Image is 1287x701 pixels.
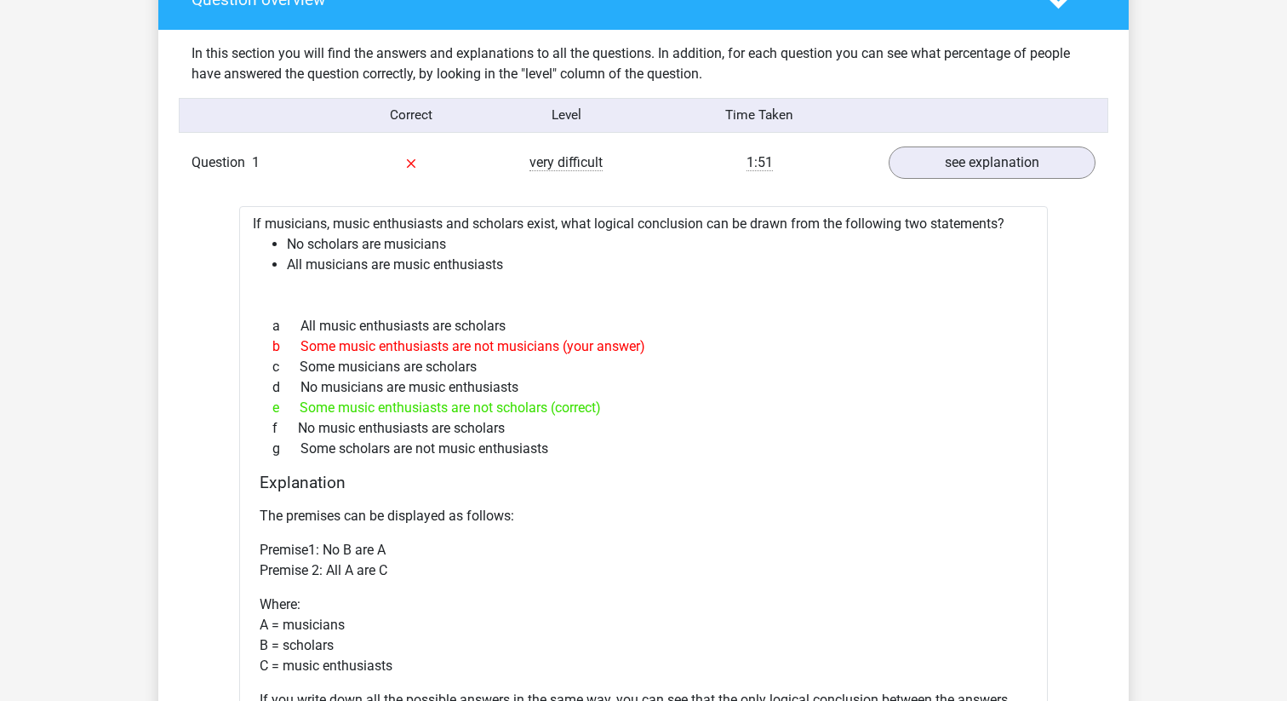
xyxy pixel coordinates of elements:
div: No music enthusiasts are scholars [260,418,1027,439]
h4: Explanation [260,473,1027,492]
p: The premises can be displayed as follows: [260,506,1027,526]
span: f [272,418,298,439]
li: All musicians are music enthusiasts [287,255,1034,275]
div: In this section you will find the answers and explanations to all the questions. In addition, for... [179,43,1108,84]
span: 1 [252,154,260,170]
p: Premise1: No B are A Premise 2: All A are C [260,540,1027,581]
span: c [272,357,300,377]
div: Time Taken [643,106,876,125]
div: Some scholars are not music enthusiasts [260,439,1027,459]
div: Some music enthusiasts are not scholars (correct) [260,398,1027,418]
li: No scholars are musicians [287,234,1034,255]
span: b [272,336,300,357]
span: d [272,377,300,398]
div: Level [489,106,643,125]
div: Correct [335,106,489,125]
span: Question [192,152,252,173]
a: see explanation [889,147,1095,179]
span: a [272,316,300,336]
div: No musicians are music enthusiasts [260,377,1027,398]
div: All music enthusiasts are scholars [260,316,1027,336]
span: 1:51 [746,154,773,171]
span: g [272,439,300,459]
div: Some musicians are scholars [260,357,1027,377]
span: very difficult [529,154,603,171]
span: e [272,398,300,418]
p: Where: A = musicians B = scholars C = music enthusiasts [260,595,1027,676]
div: Some music enthusiasts are not musicians (your answer) [260,336,1027,357]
